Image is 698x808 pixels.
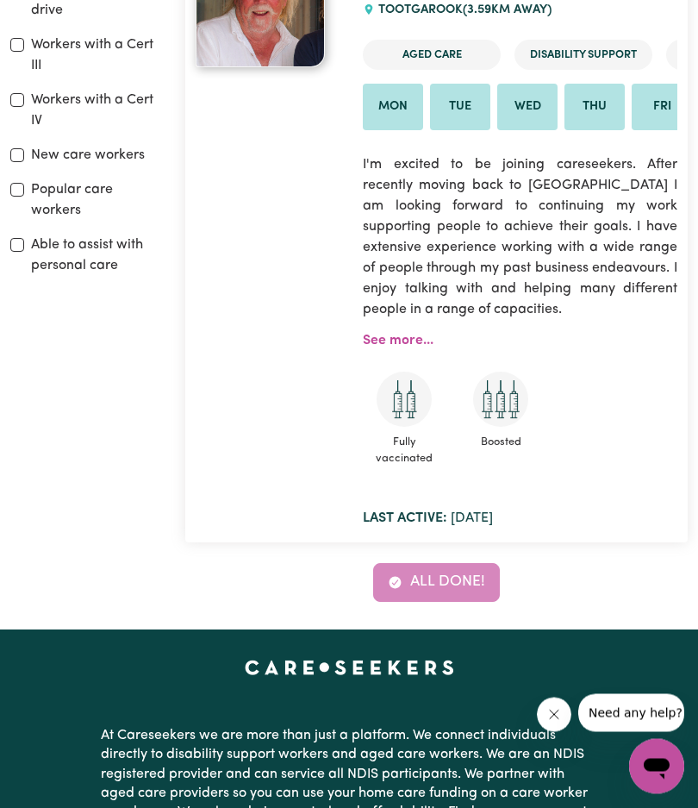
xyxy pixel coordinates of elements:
li: Available on Mon [363,85,423,131]
p: I'm excited to be joining careseekers. After recently moving back to [GEOGRAPHIC_DATA] I am looki... [363,145,677,331]
label: New care workers [31,146,145,166]
li: Available on Tue [430,85,490,131]
li: Available on Thu [564,85,625,131]
iframe: Message from company [578,694,684,732]
label: Workers with a Cert III [31,35,165,77]
label: Popular care workers [31,180,165,222]
b: Last active: [363,512,447,526]
a: See more... [363,335,433,348]
li: Aged Care [363,41,501,71]
iframe: Button to launch messaging window [629,739,684,794]
li: Available on Fri [632,85,692,131]
span: [DATE] [363,512,493,526]
span: ( 3.59 km away) [463,4,552,17]
label: Workers with a Cert IV [31,91,165,132]
label: Able to assist with personal care [31,235,165,277]
span: Boosted [459,428,542,458]
li: Available on Wed [497,85,558,131]
img: Care and support worker has received booster dose of COVID-19 vaccination [473,373,528,428]
img: Care and support worker has received 2 doses of COVID-19 vaccine [377,373,432,428]
span: Fully vaccinated [363,428,446,474]
li: Disability Support [514,41,652,71]
iframe: Close message [537,698,571,732]
a: Careseekers home page [245,661,454,675]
